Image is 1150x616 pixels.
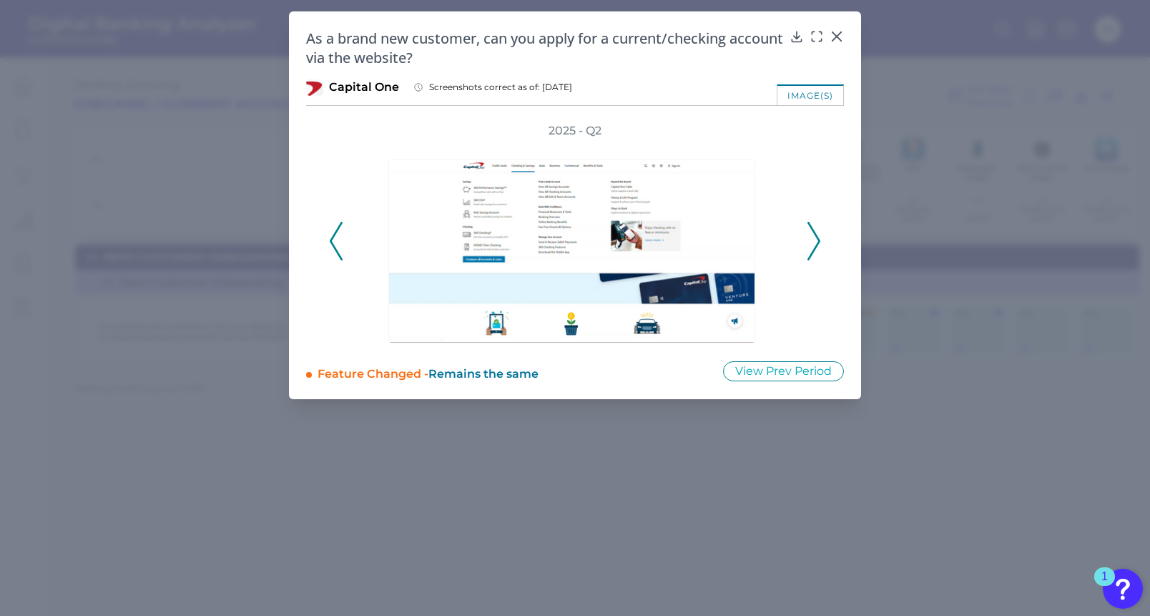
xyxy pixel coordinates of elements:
[429,82,572,93] span: Screenshots correct as of: [DATE]
[318,361,704,382] div: Feature Changed -
[428,367,539,381] span: Remains the same
[549,123,601,139] h3: 2025 - Q2
[388,159,755,343] img: 5811-CapitalOne1-RC-Desktop-Q2-2025.png
[1103,569,1143,609] button: Open Resource Center, 1 new notification
[306,29,784,67] h2: As a brand new customer, can you apply for a current/checking account via the website?
[306,79,323,96] img: Capital One
[329,79,399,95] span: Capital One
[777,84,844,105] div: image(s)
[723,361,844,381] button: View Prev Period
[1101,577,1108,595] div: 1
